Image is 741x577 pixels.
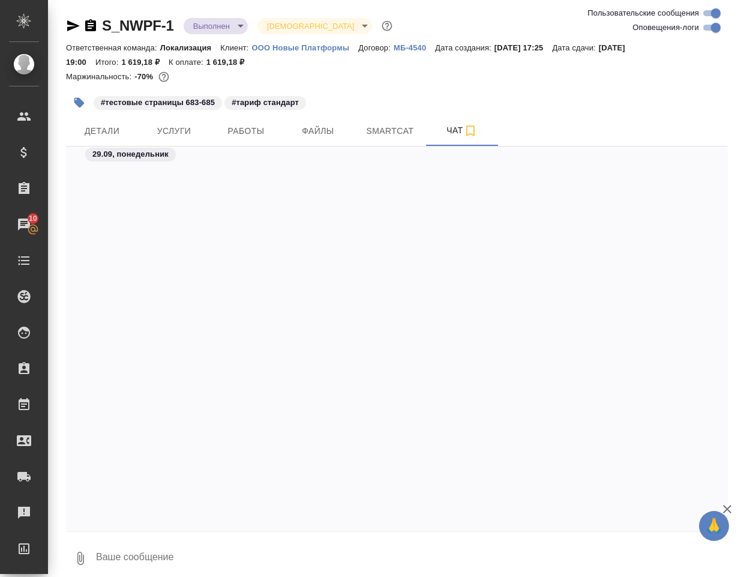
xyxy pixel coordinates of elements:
[145,124,203,139] span: Услуги
[156,69,172,85] button: 2288.64 RUB;
[66,72,134,81] p: Маржинальность:
[704,513,724,539] span: 🙏
[220,43,251,52] p: Клиент:
[587,7,699,19] span: Пользовательские сообщения
[206,58,254,67] p: 1 619,18 ₽
[699,511,729,541] button: 🙏
[632,22,699,34] span: Оповещения-логи
[83,19,98,33] button: Скопировать ссылку
[121,58,169,67] p: 1 619,18 ₽
[289,124,347,139] span: Файлы
[494,43,553,52] p: [DATE] 17:25
[66,89,92,116] button: Добавить тэг
[134,72,156,81] p: -70%
[361,124,419,139] span: Smartcat
[223,97,307,107] span: тариф стандарт
[379,18,395,34] button: Доп статусы указывают на важность/срочность заказа
[252,43,359,52] p: ООО Новые Платформы
[217,124,275,139] span: Работы
[3,210,45,240] a: 10
[433,123,491,138] span: Чат
[66,19,80,33] button: Скопировать ссылку для ЯМессенджера
[252,42,359,52] a: ООО Новые Платформы
[552,43,598,52] p: Дата сдачи:
[358,43,394,52] p: Договор:
[184,18,248,34] div: Выполнен
[22,213,44,225] span: 10
[435,43,494,52] p: Дата создания:
[73,124,131,139] span: Детали
[190,21,233,31] button: Выполнен
[257,18,372,34] div: Выполнен
[101,97,215,109] p: #тестовые страницы 683-685
[66,43,160,52] p: Ответственная команда:
[160,43,221,52] p: Локализация
[95,58,121,67] p: Итого:
[394,42,435,52] a: МБ-4540
[394,43,435,52] p: МБ-4540
[92,148,169,160] p: 29.09, понедельник
[232,97,299,109] p: #тариф стандарт
[263,21,358,31] button: [DEMOGRAPHIC_DATA]
[169,58,206,67] p: К оплате:
[102,17,174,34] a: S_NWPF-1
